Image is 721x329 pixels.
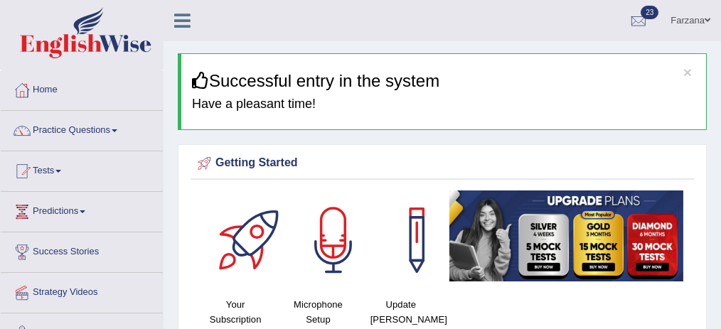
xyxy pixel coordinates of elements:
[1,232,163,268] a: Success Stories
[1,111,163,146] a: Practice Questions
[284,297,352,327] h4: Microphone Setup
[641,6,658,19] span: 23
[1,151,163,187] a: Tests
[1,192,163,227] a: Predictions
[449,190,683,281] img: small5.jpg
[683,65,692,80] button: ×
[201,297,269,327] h4: Your Subscription
[1,273,163,308] a: Strategy Videos
[194,153,690,174] div: Getting Started
[192,72,695,90] h3: Successful entry in the system
[192,97,695,112] h4: Have a pleasant time!
[1,70,163,106] a: Home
